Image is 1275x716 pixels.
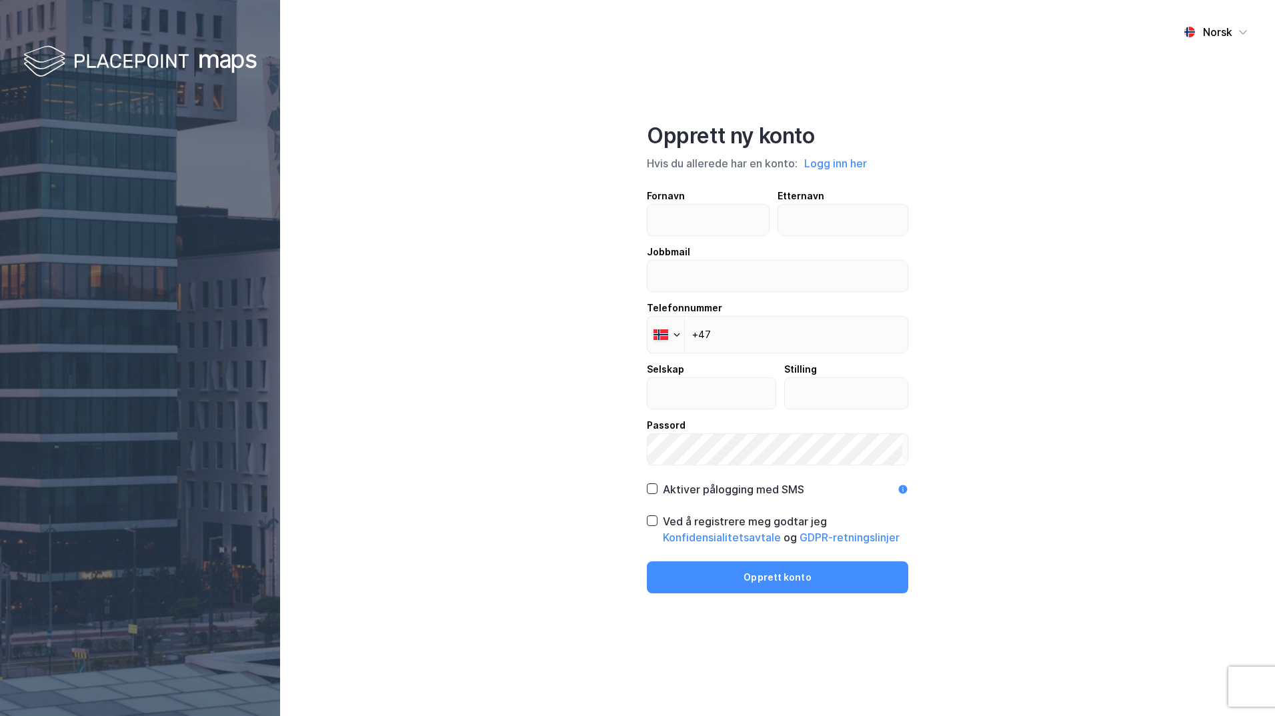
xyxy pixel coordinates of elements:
div: Etternavn [778,188,909,204]
div: Fornavn [647,188,770,204]
input: Telefonnummer [647,316,908,353]
div: Jobbmail [647,244,908,260]
div: Telefonnummer [647,300,908,316]
button: Logg inn her [800,155,871,172]
div: Stilling [784,361,909,377]
div: Ved å registrere meg godtar jeg og [663,513,908,545]
img: logo-white.f07954bde2210d2a523dddb988cd2aa7.svg [23,43,257,82]
button: Opprett konto [647,561,908,593]
div: Opprett ny konto [647,123,908,149]
div: Aktiver pålogging med SMS [663,481,804,497]
div: Norsk [1203,24,1232,40]
iframe: Chat Widget [1208,652,1275,716]
div: Kontrollprogram for chat [1208,652,1275,716]
div: Norway: + 47 [648,317,684,353]
div: Hvis du allerede har en konto: [647,155,908,172]
div: Selskap [647,361,776,377]
div: Passord [647,417,908,433]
